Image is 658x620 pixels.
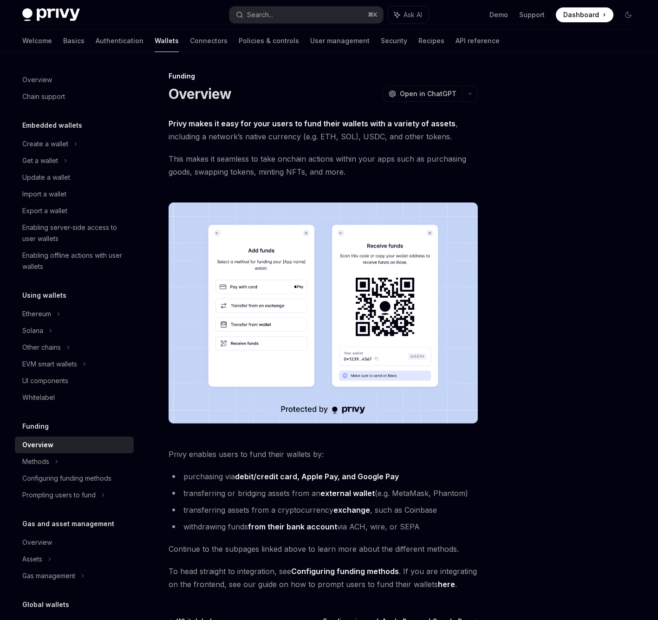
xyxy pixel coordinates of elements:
a: User management [310,30,370,52]
a: here [438,580,455,589]
a: Configuring funding methods [291,567,399,576]
a: Wallets [155,30,179,52]
div: EVM smart wallets [22,359,77,370]
a: Update a wallet [15,169,134,186]
a: Enabling server-side access to user wallets [15,219,134,247]
strong: debit/credit card, Apple Pay, and Google Pay [235,472,399,481]
h5: Using wallets [22,290,66,301]
div: Enabling offline actions with user wallets [22,250,128,272]
a: Export a wallet [15,202,134,219]
h5: Gas and asset management [22,518,114,529]
button: Ask AI [388,7,429,23]
a: Basics [63,30,85,52]
li: transferring assets from a cryptocurrency , such as Coinbase [169,503,478,516]
div: Configuring funding methods [22,473,111,484]
a: Import a wallet [15,186,134,202]
a: from their bank account [248,522,337,532]
div: UI components [22,375,68,386]
button: Toggle dark mode [621,7,636,22]
span: Continue to the subpages linked above to learn more about the different methods. [169,542,478,555]
div: Ethereum [22,308,51,320]
span: This makes it seamless to take onchain actions within your apps such as purchasing goods, swappin... [169,152,478,178]
h5: Funding [22,421,49,432]
button: Open in ChatGPT [383,86,462,102]
a: Support [519,10,545,20]
a: Overview [15,534,134,551]
a: Overview [15,437,134,453]
strong: external wallet [320,489,375,498]
div: Overview [22,74,52,85]
li: purchasing via [169,470,478,483]
a: Whitelabel [15,389,134,406]
div: Search... [247,9,273,20]
div: Overview [22,537,52,548]
div: Enabling server-side access to user wallets [22,222,128,244]
span: , including a network’s native currency (e.g. ETH, SOL), USDC, and other tokens. [169,117,478,143]
div: Get a wallet [22,155,58,166]
a: Welcome [22,30,52,52]
div: Funding [169,72,478,81]
a: UI components [15,372,134,389]
li: withdrawing funds via ACH, wire, or SEPA [169,520,478,533]
li: transferring or bridging assets from an (e.g. MetaMask, Phantom) [169,487,478,500]
a: exchange [333,505,370,515]
span: Ask AI [404,10,422,20]
div: Whitelabel [22,392,55,403]
div: Create a wallet [22,138,68,150]
span: ⌘ K [368,11,378,19]
a: API reference [456,30,500,52]
a: Configuring funding methods [15,470,134,487]
div: Export a wallet [22,205,67,216]
h5: Embedded wallets [22,120,82,131]
a: Demo [489,10,508,20]
h5: Global wallets [22,599,69,610]
a: Enabling offline actions with user wallets [15,247,134,275]
img: dark logo [22,8,80,21]
img: images/Funding.png [169,202,478,424]
div: Prompting users to fund [22,489,96,501]
a: Security [381,30,407,52]
h1: Overview [169,85,231,102]
a: Chain support [15,88,134,105]
span: To head straight to integration, see . If you are integrating on the frontend, see our guide on h... [169,565,478,591]
strong: Privy makes it easy for your users to fund their wallets with a variety of assets [169,119,456,128]
a: Recipes [418,30,444,52]
div: Chain support [22,91,65,102]
div: Other chains [22,342,61,353]
span: Dashboard [563,10,599,20]
button: Search...⌘K [229,7,384,23]
div: Gas management [22,570,75,581]
div: Methods [22,456,49,467]
div: Overview [22,439,53,450]
span: Open in ChatGPT [400,89,456,98]
div: Solana [22,325,43,336]
div: Update a wallet [22,172,70,183]
a: debit/credit card, Apple Pay, and Google Pay [235,472,399,482]
a: Authentication [96,30,143,52]
div: Import a wallet [22,189,66,200]
span: Privy enables users to fund their wallets by: [169,448,478,461]
a: Connectors [190,30,228,52]
div: Assets [22,554,42,565]
a: external wallet [320,489,375,498]
a: Overview [15,72,134,88]
a: Policies & controls [239,30,299,52]
a: Dashboard [556,7,613,22]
